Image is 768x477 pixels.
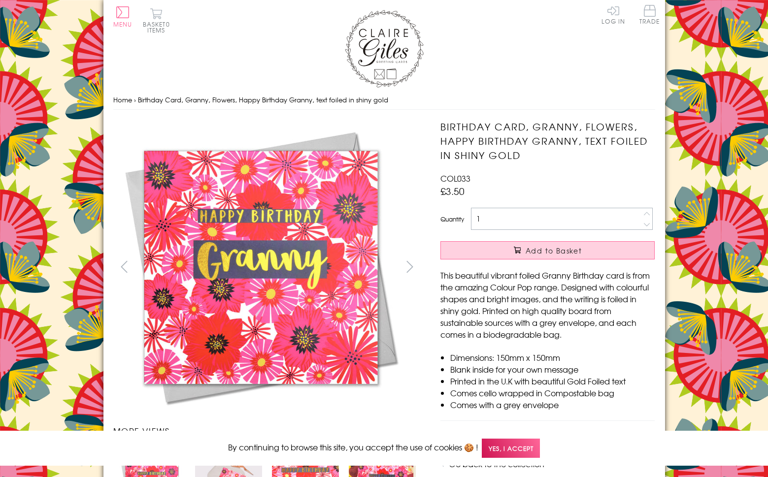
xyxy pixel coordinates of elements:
li: Printed in the U.K with beautiful Gold Foiled text [450,375,655,387]
span: Yes, I accept [482,439,540,458]
span: › [134,95,136,104]
span: Menu [113,20,133,29]
span: COL033 [440,172,470,184]
span: Trade [639,5,660,24]
a: Log In [601,5,625,24]
a: Home [113,95,132,104]
h3: More views [113,425,421,437]
li: Dimensions: 150mm x 150mm [450,351,655,363]
img: Birthday Card, Granny, Flowers, Happy Birthday Granny, text foiled in shiny gold [421,120,716,415]
img: Birthday Card, Granny, Flowers, Happy Birthday Granny, text foiled in shiny gold [113,120,408,415]
span: 0 items [147,20,170,34]
label: Quantity [440,215,464,223]
li: Comes with a grey envelope [450,399,655,411]
span: Birthday Card, Granny, Flowers, Happy Birthday Granny, text foiled in shiny gold [138,95,388,104]
h1: Birthday Card, Granny, Flowers, Happy Birthday Granny, text foiled in shiny gold [440,120,655,162]
img: Claire Giles Greetings Cards [345,10,424,88]
a: Trade [639,5,660,26]
button: Menu [113,6,133,27]
li: Blank inside for your own message [450,363,655,375]
span: Add to Basket [526,246,582,255]
p: This beautiful vibrant foiled Granny Birthday card is from the amazing Colour Pop range. Designed... [440,269,655,340]
button: Basket0 items [143,8,170,33]
button: next [399,255,421,278]
button: prev [113,255,135,278]
span: £3.50 [440,184,465,198]
li: Comes cello wrapped in Compostable bag [450,387,655,399]
nav: breadcrumbs [113,90,655,110]
button: Add to Basket [440,241,655,259]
